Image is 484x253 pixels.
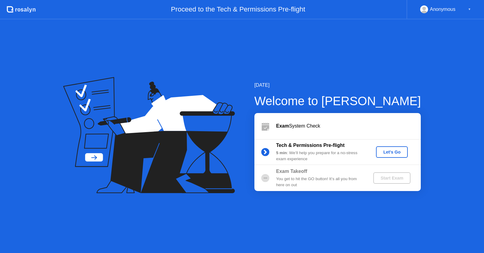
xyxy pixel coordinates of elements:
b: 5 min [276,151,287,155]
div: Welcome to [PERSON_NAME] [254,92,421,110]
div: ▼ [468,5,471,13]
div: Anonymous [430,5,456,13]
div: Let's Go [378,150,405,154]
div: : We’ll help you prepare for a no-stress exam experience [276,150,363,162]
button: Let's Go [376,146,408,158]
div: [DATE] [254,82,421,89]
button: Start Exam [373,172,410,184]
div: System Check [276,122,421,130]
div: Start Exam [376,176,408,180]
b: Tech & Permissions Pre-flight [276,143,345,148]
b: Exam Takeoff [276,169,307,174]
b: Exam [276,123,289,128]
div: You get to hit the GO button! It’s all you from here on out [276,176,363,188]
